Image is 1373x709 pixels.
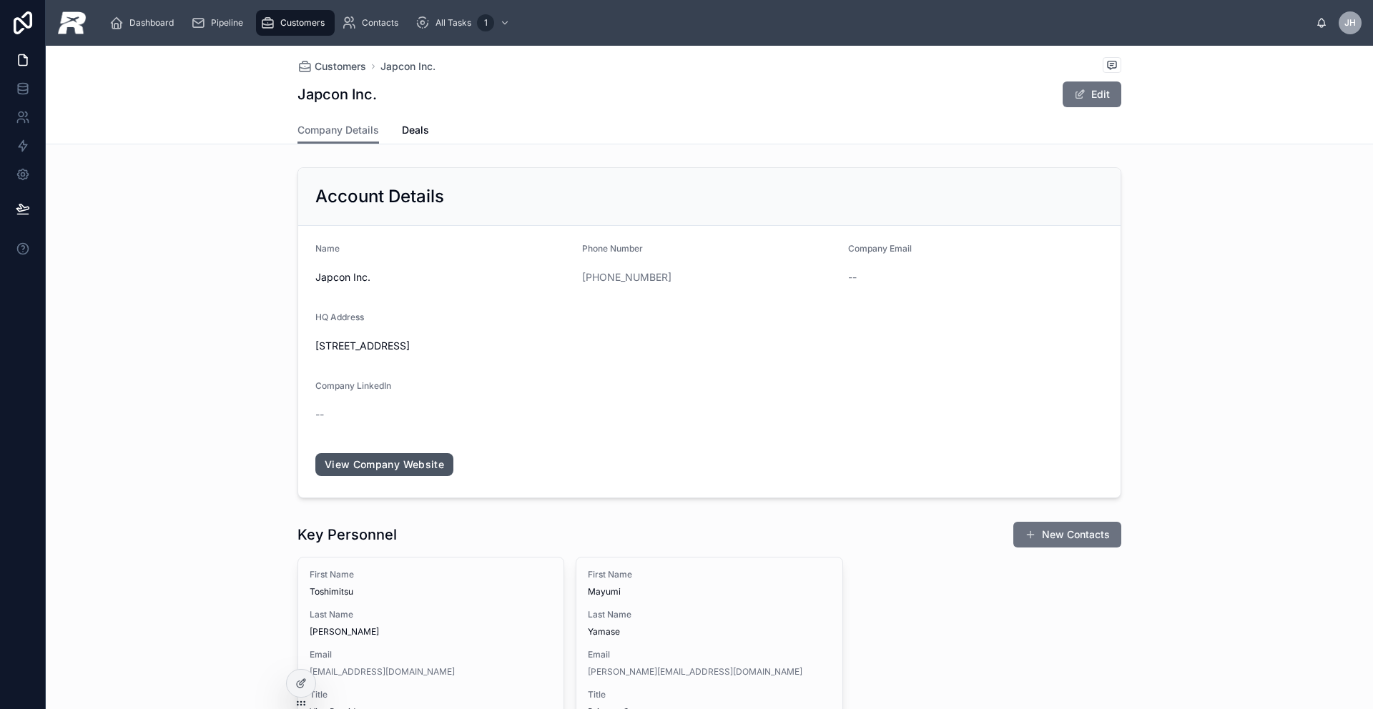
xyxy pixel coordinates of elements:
button: New Contacts [1013,522,1121,547]
span: Name [315,243,340,254]
span: Toshimitsu [310,586,552,598]
span: Contacts [362,17,398,29]
h1: Japcon Inc. [297,84,377,104]
span: -- [315,407,324,422]
a: View Company Website [315,453,453,476]
span: Japcon Inc. [315,270,571,284]
span: Company Email [848,243,912,254]
a: [EMAIL_ADDRESS][DOMAIN_NAME] [310,666,455,678]
span: Yamase [588,626,830,638]
img: App logo [57,11,87,34]
span: Title [310,689,552,700]
h2: Account Details [315,185,444,208]
span: First Name [588,569,830,580]
span: Last Name [588,609,830,620]
span: Deals [402,123,429,137]
a: Customers [256,10,335,36]
a: Contacts [338,10,408,36]
span: [STREET_ADDRESS] [315,339,1103,353]
span: Email [588,649,830,660]
div: scrollable content [98,7,1316,39]
span: [PERSON_NAME] [310,626,552,638]
a: Company Details [297,117,379,144]
a: [PERSON_NAME][EMAIL_ADDRESS][DOMAIN_NAME] [588,666,802,678]
span: Mayumi [588,586,830,598]
span: Title [588,689,830,700]
span: Company LinkedIn [315,380,391,391]
span: Customers [280,17,325,29]
span: Company Details [297,123,379,137]
span: JH [1344,17,1356,29]
a: Japcon Inc. [380,59,435,74]
button: Edit [1063,81,1121,107]
span: Last Name [310,609,552,620]
span: Pipeline [211,17,243,29]
div: 1 [477,14,494,31]
a: Dashboard [105,10,184,36]
a: Pipeline [187,10,253,36]
a: [PHONE_NUMBER] [582,270,671,284]
span: HQ Address [315,312,364,322]
span: All Tasks [435,17,471,29]
a: All Tasks1 [411,10,517,36]
span: Dashboard [129,17,174,29]
span: Email [310,649,552,660]
span: First Name [310,569,552,580]
span: Customers [315,59,366,74]
h1: Key Personnel [297,525,397,545]
span: -- [848,270,857,284]
a: Deals [402,117,429,146]
span: Phone Number [582,243,643,254]
a: Customers [297,59,366,74]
